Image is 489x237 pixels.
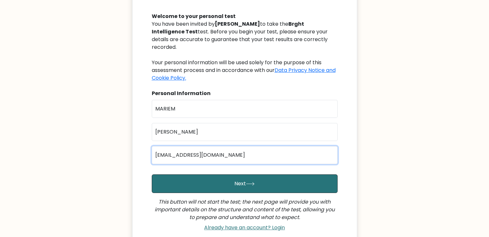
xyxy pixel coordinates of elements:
[152,20,338,82] div: You have been invited by to take the test. Before you begin your test, please ensure your details...
[152,90,338,97] div: Personal Information
[152,13,338,20] div: Welcome to your personal test
[152,123,338,141] input: Last name
[152,20,304,35] b: Brght Intelligence Test
[152,100,338,118] input: First name
[215,20,260,28] b: [PERSON_NAME]
[152,66,336,82] a: Data Privacy Notice and Cookie Policy.
[202,224,287,231] a: Already have an account? Login
[155,198,335,221] i: This button will not start the test; the next page will provide you with important details on the...
[152,146,338,164] input: Email
[152,174,338,193] button: Next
